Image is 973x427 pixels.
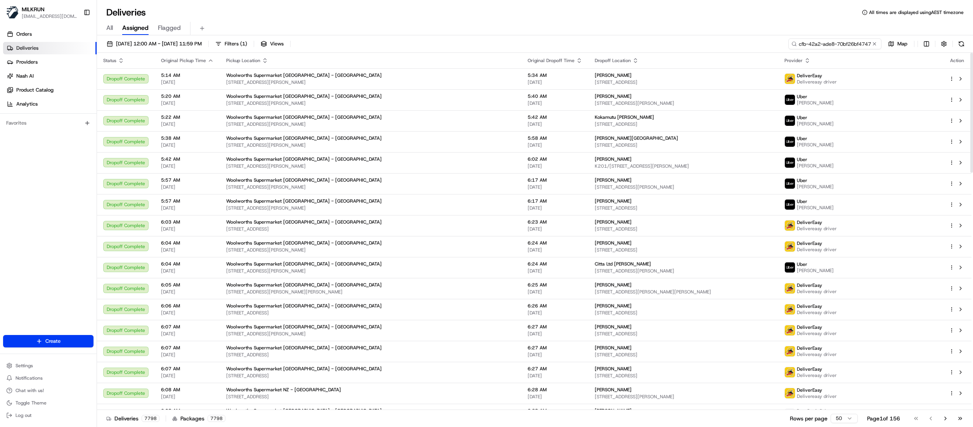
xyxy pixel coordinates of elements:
span: [PERSON_NAME] [797,121,834,127]
span: [STREET_ADDRESS][PERSON_NAME] [226,268,515,274]
img: delivereasy_logo.png [785,283,795,293]
input: Type to search [788,38,881,49]
span: [DATE] [161,331,214,337]
span: 5:40 AM [528,93,582,99]
span: [STREET_ADDRESS][PERSON_NAME] [226,142,515,148]
span: [STREET_ADDRESS] [595,247,772,253]
span: 6:06 AM [161,303,214,309]
span: [PERSON_NAME][GEOGRAPHIC_DATA] [595,135,678,141]
span: [DATE] [528,100,582,106]
span: Product Catalog [16,87,54,94]
img: delivereasy_logo.png [785,241,795,252]
span: [DATE] [528,247,582,253]
button: Log out [3,410,93,421]
span: 5:22 AM [161,114,214,120]
span: [EMAIL_ADDRESS][DOMAIN_NAME] [22,13,77,19]
img: doordash_logo_v2.png [785,409,795,419]
span: 6:26 AM [528,303,582,309]
span: [STREET_ADDRESS] [595,79,772,85]
img: delivereasy_logo.png [785,220,795,231]
span: Delivereasy driver [797,330,837,337]
span: [STREET_ADDRESS] [595,226,772,232]
span: Uber [797,156,807,163]
span: [DATE] [528,184,582,190]
span: [STREET_ADDRESS] [226,373,515,379]
span: [STREET_ADDRESS][PERSON_NAME] [226,331,515,337]
span: [STREET_ADDRESS] [226,310,515,316]
h1: Deliveries [106,6,146,19]
span: Delivereasy driver [797,246,837,253]
span: Toggle Theme [16,400,47,406]
span: [STREET_ADDRESS][PERSON_NAME] [595,100,772,106]
div: 7798 [142,415,159,422]
span: Woolworths Supermarket [GEOGRAPHIC_DATA] - [GEOGRAPHIC_DATA] [226,240,382,246]
span: Assigned [122,23,149,33]
span: 6:07 AM [161,324,214,330]
img: uber-new-logo.jpeg [785,262,795,273]
span: 5:14 AM [161,72,214,78]
span: All [106,23,113,33]
span: 5:38 AM [161,135,214,141]
span: Providers [16,59,38,66]
span: 6:05 AM [161,282,214,288]
span: [DATE] [528,205,582,211]
span: [DATE] [161,268,214,274]
span: [STREET_ADDRESS][PERSON_NAME] [226,247,515,253]
span: Original Pickup Time [161,57,206,64]
span: Woolworths Supermarket [GEOGRAPHIC_DATA] - [GEOGRAPHIC_DATA] [226,261,382,267]
span: [DATE] [528,331,582,337]
span: Analytics [16,101,38,108]
div: Favorites [3,117,93,129]
span: [STREET_ADDRESS][PERSON_NAME] [226,100,515,106]
span: Uber [797,94,807,100]
span: Woolworths Supermarket [GEOGRAPHIC_DATA] - [GEOGRAPHIC_DATA] [226,156,382,162]
span: Woolworths Supermarket [GEOGRAPHIC_DATA] - [GEOGRAPHIC_DATA] [226,324,382,330]
a: Deliveries [3,42,97,54]
span: 6:08 AM [161,387,214,393]
span: Woolworths Supermarket [GEOGRAPHIC_DATA] - [GEOGRAPHIC_DATA] [226,408,382,414]
span: Dropoff Location [595,57,631,64]
button: MILKRUN [22,5,45,13]
span: [STREET_ADDRESS][PERSON_NAME] [595,268,772,274]
img: uber-new-logo.jpeg [785,158,795,168]
span: Woolworths Supermarket [GEOGRAPHIC_DATA] - [GEOGRAPHIC_DATA] [226,198,382,204]
span: Notifications [16,375,43,381]
span: 5:20 AM [161,93,214,99]
span: Map [897,40,907,47]
span: 6:02 AM [528,156,582,162]
span: Uber [797,135,807,142]
span: DeliverEasy [797,303,822,309]
span: Nash AI [16,73,34,80]
span: Delivereasy driver [797,393,837,399]
span: [DATE] [528,79,582,85]
span: 5:42 AM [161,156,214,162]
span: DeliverEasy [797,345,822,351]
span: Citta Ltd [PERSON_NAME] [595,261,651,267]
span: 6:04 AM [161,261,214,267]
span: 6:24 AM [528,240,582,246]
span: Delivereasy driver [797,226,837,232]
span: [DATE] [528,121,582,127]
span: 5:42 AM [528,114,582,120]
span: [PERSON_NAME] [595,198,632,204]
span: [PERSON_NAME] [595,324,632,330]
button: Map [885,38,911,49]
span: Delivereasy driver [797,288,837,295]
span: [STREET_ADDRESS] [595,352,772,358]
span: [DATE] [528,352,582,358]
span: [STREET_ADDRESS] [595,142,772,148]
span: [STREET_ADDRESS][PERSON_NAME] [226,163,515,169]
span: [PERSON_NAME] [595,177,632,183]
button: [DATE] 12:00 AM - [DATE] 11:59 PM [103,38,205,49]
span: K201/[STREET_ADDRESS][PERSON_NAME] [595,163,772,169]
span: [PERSON_NAME] [595,72,632,78]
span: Woolworths Supermarket [GEOGRAPHIC_DATA] - [GEOGRAPHIC_DATA] [226,177,382,183]
span: [PERSON_NAME] [595,366,632,372]
span: [DATE] [161,163,214,169]
span: 5:57 AM [161,198,214,204]
span: Original Dropoff Time [528,57,575,64]
span: DoorDash Drive [797,408,831,414]
span: [PERSON_NAME] [797,205,834,211]
span: Woolworths Supermarket [GEOGRAPHIC_DATA] - [GEOGRAPHIC_DATA] [226,135,382,141]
